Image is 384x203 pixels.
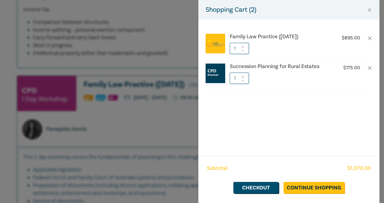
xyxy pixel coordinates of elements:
[206,64,225,83] img: CPD%20Seminar.jpg
[230,43,249,54] input: 1
[230,64,330,70] a: Succession Planning for Rural Estates
[343,65,360,71] p: $ 175.00
[230,73,249,84] input: 1
[206,39,225,48] img: logo.png
[206,5,256,15] h5: Shopping Cart ( 2 )
[283,182,344,193] a: Continue Shopping
[367,7,372,13] button: Close
[233,182,279,193] a: Checkout
[342,35,360,41] p: $ 895.00
[207,164,228,172] span: Subtotal
[347,164,371,172] span: $ 1,070.00
[230,34,330,40] a: Family Law Practice ([DATE])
